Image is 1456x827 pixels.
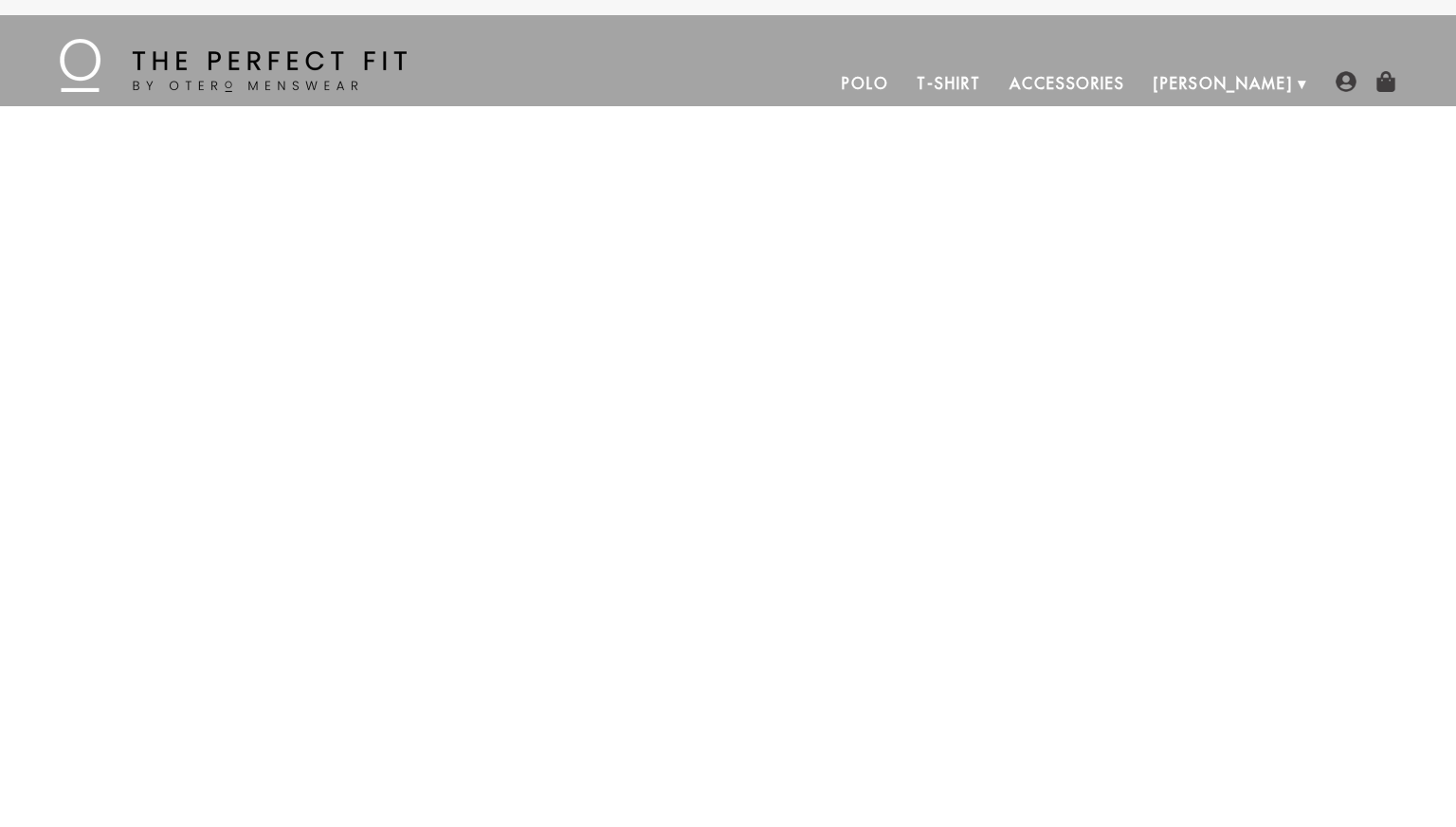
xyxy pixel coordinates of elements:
[828,61,903,106] a: Polo
[1336,71,1356,92] img: user-account-icon.png
[60,39,407,92] img: The Perfect Fit - by Otero Menswear - Logo
[1139,61,1307,106] a: [PERSON_NAME]
[1375,71,1396,92] img: shopping-bag-icon.png
[995,61,1139,106] a: Accessories
[902,61,994,106] a: T-Shirt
